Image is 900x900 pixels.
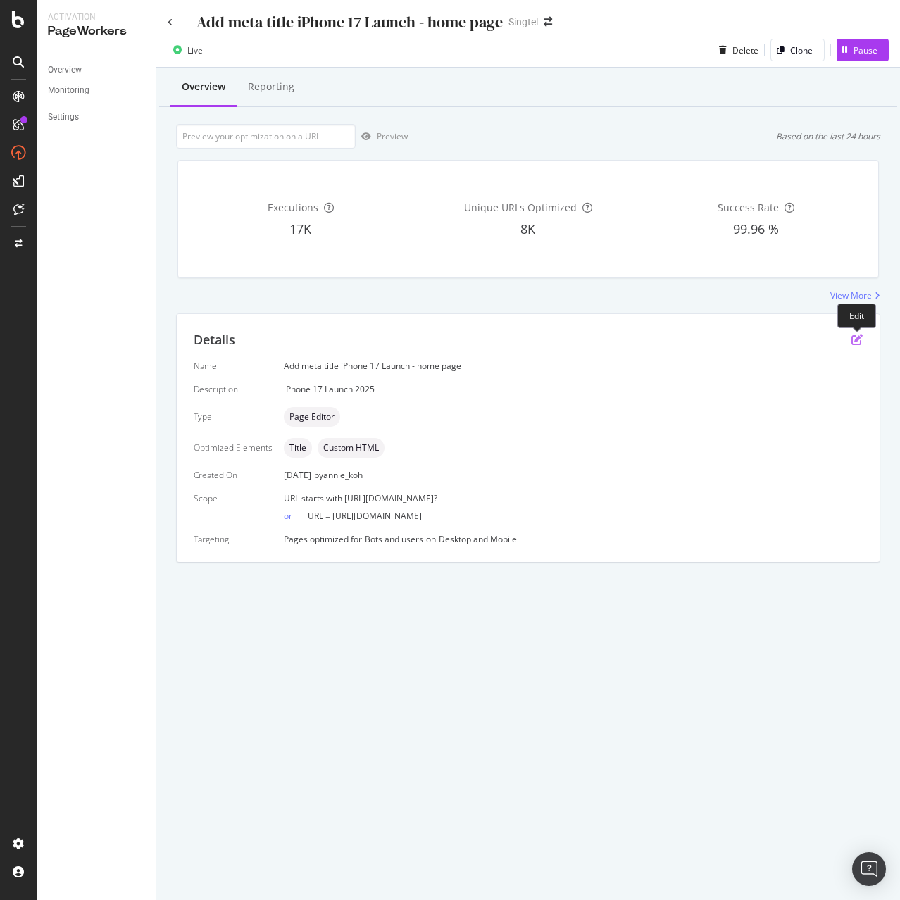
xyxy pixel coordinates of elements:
[284,407,340,427] div: neutral label
[194,383,273,395] div: Description
[284,533,863,545] div: Pages optimized for on
[289,444,306,452] span: Title
[544,17,552,27] div: arrow-right-arrow-left
[196,11,503,33] div: Add meta title iPhone 17 Launch - home page
[733,220,779,237] span: 99.96 %
[284,438,312,458] div: neutral label
[284,469,863,481] div: [DATE]
[48,110,146,125] a: Settings
[790,44,813,56] div: Clone
[377,130,408,142] div: Preview
[718,201,779,214] span: Success Rate
[248,80,294,94] div: Reporting
[194,492,273,504] div: Scope
[187,44,203,56] div: Live
[168,18,173,27] a: Click to go back
[837,39,889,61] button: Pause
[439,533,517,545] div: Desktop and Mobile
[48,63,146,77] a: Overview
[194,533,273,545] div: Targeting
[194,360,273,372] div: Name
[284,492,437,504] span: URL starts with [URL][DOMAIN_NAME]?
[732,44,758,56] div: Delete
[520,220,535,237] span: 8K
[830,289,872,301] div: View More
[194,442,273,454] div: Optimized Elements
[48,11,144,23] div: Activation
[365,533,423,545] div: Bots and users
[268,201,318,214] span: Executions
[356,125,408,148] button: Preview
[284,383,863,395] div: iPhone 17 Launch 2025
[854,44,877,56] div: Pause
[776,130,880,142] div: Based on the last 24 hours
[176,124,356,149] input: Preview your optimization on a URL
[48,23,144,39] div: PageWorkers
[308,510,422,522] span: URL = [URL][DOMAIN_NAME]
[323,444,379,452] span: Custom HTML
[194,331,235,349] div: Details
[48,83,146,98] a: Monitoring
[48,63,82,77] div: Overview
[852,852,886,886] div: Open Intercom Messenger
[830,289,880,301] a: View More
[284,510,308,522] div: or
[770,39,825,61] button: Clone
[314,469,363,481] div: by annie_koh
[289,220,311,237] span: 17K
[464,201,577,214] span: Unique URLs Optimized
[48,83,89,98] div: Monitoring
[48,110,79,125] div: Settings
[289,413,335,421] span: Page Editor
[851,334,863,345] div: pen-to-square
[182,80,225,94] div: Overview
[318,438,385,458] div: neutral label
[194,411,273,423] div: Type
[837,304,876,328] div: Edit
[284,360,863,372] div: Add meta title iPhone 17 Launch - home page
[508,15,538,29] div: Singtel
[713,39,758,61] button: Delete
[194,469,273,481] div: Created On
